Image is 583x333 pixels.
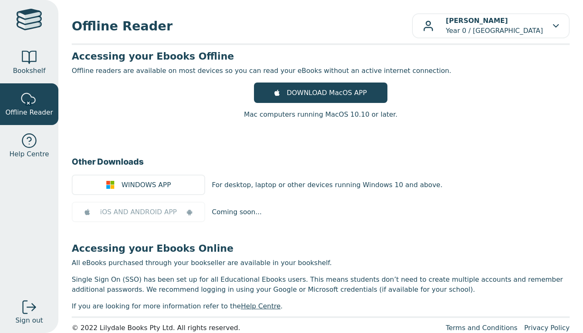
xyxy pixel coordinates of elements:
[446,17,508,25] b: [PERSON_NAME]
[72,155,570,168] h3: Other Downloads
[72,50,570,63] h3: Accessing your Ebooks Offline
[72,242,570,255] h3: Accessing your Ebooks Online
[212,180,442,190] p: For desktop, laptop or other devices running Windows 10 and above.
[5,108,53,118] span: Offline Reader
[244,110,397,120] p: Mac computers running MacOS 10.10 or later.
[15,315,43,325] span: Sign out
[13,66,45,76] span: Bookshelf
[72,17,412,35] span: Offline Reader
[72,66,570,76] p: Offline readers are available on most devices so you can read your eBooks without an active inter...
[412,13,570,38] button: [PERSON_NAME]Year 0 / [GEOGRAPHIC_DATA]
[121,180,171,190] span: WINDOWS APP
[446,324,518,332] a: Terms and Conditions
[72,258,570,268] p: All eBooks purchased through your bookseller are available in your bookshelf.
[9,149,49,159] span: Help Centre
[254,83,387,103] a: DOWNLOAD MacOS APP
[286,88,367,98] span: DOWNLOAD MacOS APP
[72,175,205,195] a: WINDOWS APP
[72,275,570,295] p: Single Sign On (SSO) has been set up for all Educational Ebooks users. This means students don’t ...
[446,16,543,36] p: Year 0 / [GEOGRAPHIC_DATA]
[524,324,570,332] a: Privacy Policy
[72,301,570,311] p: If you are looking for more information refer to the .
[212,207,262,217] p: Coming soon...
[241,302,281,310] a: Help Centre
[72,323,439,333] div: © 2022 Lilydale Books Pty Ltd. All rights reserved.
[100,207,177,217] span: iOS AND ANDROID APP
